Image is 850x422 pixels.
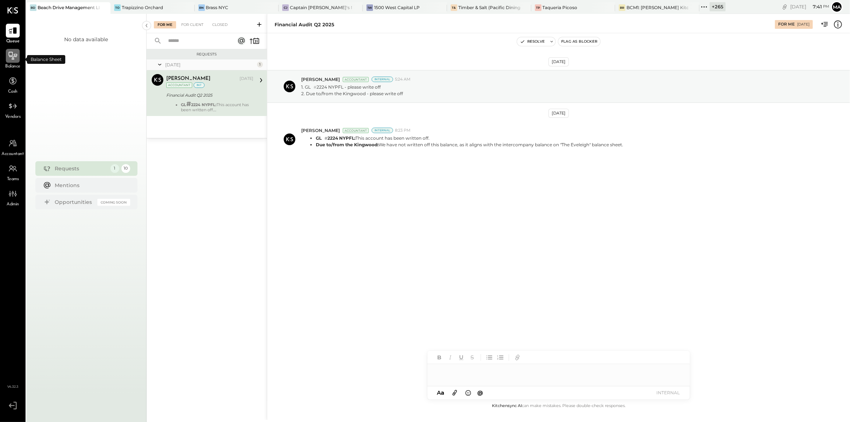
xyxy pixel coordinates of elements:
div: Brass NYC [206,4,229,11]
div: Beach Drive Management LLC [38,4,100,11]
div: 1500 West Capital LP [374,4,420,11]
div: For Client [178,21,207,28]
div: TO [114,4,121,11]
a: Queue [0,24,25,45]
button: @ [476,388,486,397]
span: @ [478,389,484,396]
button: Bold [435,353,444,362]
span: 5:24 AM [395,77,411,82]
button: Flag as Blocker [558,37,600,46]
div: For Me [154,21,176,28]
li: This account has been written off. [181,101,253,112]
div: 1W [366,4,373,11]
button: Add URL [513,353,522,362]
div: Financial Audit Q2 2025 [166,92,251,99]
span: Admin [7,201,19,208]
button: Italic [446,353,455,362]
div: Internal [372,77,393,82]
div: 1 [257,62,263,67]
div: Accountant [343,128,369,133]
div: Balance Sheet [27,55,65,64]
div: Taqueria Picoso [543,4,578,11]
span: Vendors [5,114,21,120]
div: [DATE] [240,76,253,82]
div: CJ [282,4,289,11]
a: Admin [0,187,25,208]
div: Closed [209,21,231,28]
p: 1. GL 2224 NYPFL - please write off 2. Due to/from the Kingwood - please write off [301,84,403,97]
div: Trapizzino Orchard [122,4,163,11]
span: # [186,100,191,108]
div: No data available [65,36,108,43]
button: Ma [831,1,843,13]
div: BD [30,4,36,11]
span: [PERSON_NAME] [301,127,340,133]
strong: GL 2224 NYPFL: [316,135,356,141]
span: # [314,85,317,90]
strong: Due to/from the Kingwood: [316,142,379,147]
div: [DATE] [790,3,829,10]
a: Cash [0,74,25,95]
div: [DATE] [548,57,569,66]
div: Timber & Salt (Pacific Dining CA1 LLC) [458,4,520,11]
div: Coming Soon [97,199,130,206]
span: Teams [7,176,19,183]
li: We have not written off this balance, as it aligns with the intercompany balance on "The Eveleigh... [316,142,623,148]
a: Vendors [0,99,25,120]
div: 1 [110,164,119,173]
button: Strikethrough [467,353,477,362]
div: T& [451,4,457,11]
button: INTERNAL [653,388,683,398]
span: 8:23 PM [395,128,411,133]
div: [DATE] [548,109,569,118]
div: Financial Audit Q2 2025 [275,21,334,28]
a: Balance [0,49,25,70]
button: Ordered List [496,353,505,362]
div: BN [198,4,205,11]
button: Underline [457,353,466,362]
button: Unordered List [485,353,494,362]
div: Internal [372,128,393,133]
div: Captain [PERSON_NAME]'s Mcalestar [290,4,352,11]
span: Cash [8,89,18,95]
span: Accountant [2,151,24,158]
div: int [194,82,205,88]
div: Requests [55,165,107,172]
div: BCM1: [PERSON_NAME] Kitchen Bar Market [626,4,688,11]
button: Resolve [517,37,548,46]
div: [PERSON_NAME] [166,75,210,82]
a: Teams [0,162,25,183]
span: [PERSON_NAME] [301,76,340,82]
div: [DATE] [797,22,810,27]
div: copy link [781,3,788,11]
div: Accountant [166,82,192,88]
button: Aa [435,389,446,397]
div: Opportunities [55,198,94,206]
div: + 265 [710,2,726,11]
li: This account has been written off. [316,135,623,142]
div: For Me [778,22,795,27]
span: Queue [6,38,20,45]
span: Balance [5,63,20,70]
div: BR [619,4,625,11]
div: TP [535,4,542,11]
span: a [441,389,444,396]
div: Mentions [55,182,127,189]
div: Accountant [343,77,369,82]
strong: GL 2224 NYPFL: [181,102,217,107]
a: Accountant [0,136,25,158]
span: # [325,136,327,141]
div: Requests [150,52,263,57]
div: [DATE] [165,62,255,68]
div: 10 [121,164,130,173]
